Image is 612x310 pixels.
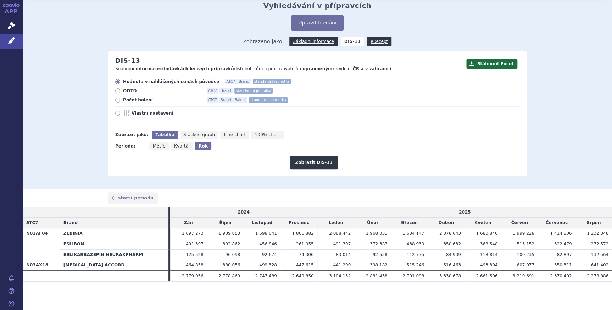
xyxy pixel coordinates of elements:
[162,66,234,71] strong: dodávkách léčivých přípravků
[253,79,291,84] span: standardní jednotka
[501,218,538,228] td: Červen
[223,262,240,267] span: 380 056
[317,218,354,228] td: Leden
[366,273,388,278] span: 2 831 438
[244,218,280,228] td: Listopad
[60,249,169,260] th: ESLIKARBAZEPIN NEURAXPHARM
[517,242,534,247] span: 513 152
[550,273,572,278] span: 2 370 492
[153,144,165,149] span: Měsíc
[219,88,233,94] span: Brand
[219,97,233,103] span: Brand
[354,218,391,228] td: Únor
[407,242,424,247] span: 438 930
[292,231,313,236] span: 1 866 882
[60,228,169,239] th: ZEBINIX
[370,262,388,267] span: 398 182
[255,273,277,278] span: 2 747 489
[591,262,608,267] span: 641 402
[26,220,38,225] span: ATC7
[243,37,284,46] span: Zobrazeno jako:
[218,231,240,236] span: 1 909 853
[517,252,534,257] span: 100 235
[123,97,201,103] span: Počet balení
[218,273,240,278] span: 2 778 869
[480,242,498,247] span: 368 548
[336,252,351,257] span: 83 014
[292,273,313,278] span: 2 649 850
[225,79,237,84] span: ATC7
[407,252,424,257] span: 112 775
[23,228,60,260] th: N03AF04
[234,88,273,94] span: standardní jednotka
[207,218,244,228] td: Říjen
[108,192,158,204] a: starší perioda
[63,220,78,225] span: Brand
[557,252,572,257] span: 82 897
[155,132,174,137] span: Tabulka
[591,252,608,257] span: 132 564
[174,144,190,149] span: Kvartál
[280,218,317,228] td: Prosinec
[290,156,338,169] button: Zobrazit DIS-13
[115,142,146,150] div: Perioda:
[199,144,208,149] span: Rok
[259,262,277,267] span: 499 328
[446,252,461,257] span: 84 939
[225,252,240,257] span: 96 098
[132,110,210,116] span: Vlastní nastavení
[296,242,314,247] span: 261 055
[443,262,461,267] span: 516 463
[587,273,608,278] span: 2 278 886
[587,231,608,236] span: 1 232 348
[341,37,364,46] strong: DIS-13
[513,273,534,278] span: 3 219 691
[373,252,388,257] span: 92 538
[407,262,424,267] span: 515 246
[464,218,501,228] td: Květen
[402,273,424,278] span: 2 701 098
[439,231,461,236] span: 2 378 643
[170,218,207,228] td: Září
[391,218,428,228] td: Březen
[366,231,388,236] span: 1 968 331
[255,231,277,236] span: 1 698 641
[183,132,215,137] span: Stacked graph
[538,218,575,228] td: Červenec
[123,88,201,94] span: ODTD
[591,242,608,247] span: 272 572
[237,79,251,84] span: Brand
[428,218,464,228] td: Duben
[367,37,391,46] a: eRecept
[224,132,246,137] span: Line chart
[23,260,60,271] th: N03AX18
[480,262,498,267] span: 493 304
[255,132,280,137] span: 100% chart
[575,218,612,228] td: Srpen
[233,97,247,103] span: Balení
[115,66,463,72] p: Souhrnné o distributorům a provozovatelům k výdeji v .
[554,262,572,267] span: 550 311
[329,231,351,236] span: 2 088 442
[370,242,388,247] span: 372 387
[353,66,391,71] strong: ČR a v zahraničí
[136,66,160,71] strong: informace
[115,131,148,139] div: Zobrazit jako:
[115,57,140,65] h2: DIS-13
[317,207,612,217] td: 2025
[207,97,218,103] span: ATC7
[476,231,497,236] span: 1 680 840
[480,252,498,257] span: 118 814
[466,59,517,69] button: Stáhnout Excel
[517,262,534,267] span: 607 077
[476,273,497,278] span: 2 661 506
[182,273,204,278] span: 2 779 056
[182,231,204,236] span: 1 697 273
[263,1,372,10] h2: Vyhledávání v přípravcích
[249,97,287,103] span: standardní jednotka
[262,252,277,257] span: 92 674
[443,242,461,247] span: 350 632
[333,262,351,267] span: 441 299
[207,88,218,94] span: ATC7
[186,242,204,247] span: 491 397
